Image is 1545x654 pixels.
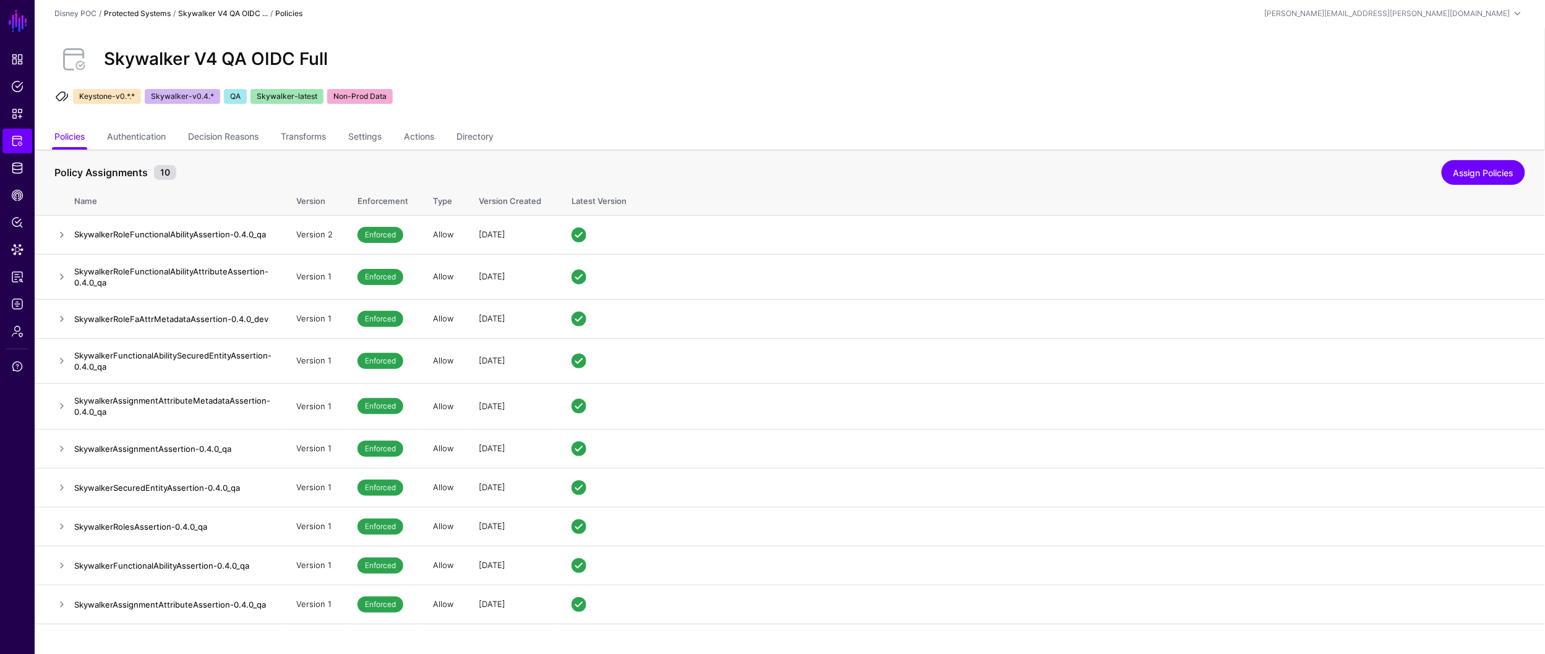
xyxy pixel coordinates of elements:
td: Version 1 [284,468,345,507]
span: Enforced [357,311,403,327]
a: Data Lens [2,237,32,262]
div: / [96,8,104,19]
td: Version 1 [284,338,345,383]
a: Snippets [2,101,32,126]
h4: SkywalkerRoleFunctionalAbilityAssertion-0.4.0_qa [74,229,272,240]
th: Version [284,183,345,215]
td: Allow [421,215,466,254]
span: [DATE] [479,229,505,239]
td: Allow [421,507,466,546]
a: Directory [456,126,494,150]
span: Enforced [357,597,403,613]
th: Latest Version [559,183,1545,215]
span: Skywalker-latest [250,89,323,104]
span: Enforced [357,269,403,285]
td: Allow [421,338,466,383]
a: Actions [404,126,434,150]
div: / [171,8,178,19]
span: Enforced [357,519,403,535]
td: Version 1 [284,585,345,624]
a: Protected Systems [104,9,171,18]
h4: SkywalkerFunctionalAbilitySecuredEntityAssertion-0.4.0_qa [74,350,272,372]
a: Policies [54,126,85,150]
h4: SkywalkerSecuredEntityAssertion-0.4.0_qa [74,482,272,493]
small: 10 [154,165,176,180]
td: Allow [421,546,466,585]
strong: Policies [275,9,302,18]
span: Data Lens [11,244,24,256]
a: Authentication [107,126,166,150]
span: Protected Systems [11,135,24,147]
div: [PERSON_NAME][EMAIL_ADDRESS][PERSON_NAME][DOMAIN_NAME] [1265,8,1510,19]
h4: SkywalkerRoleFaAttrMetadataAssertion-0.4.0_dev [74,313,272,325]
td: Version 1 [284,507,345,546]
h4: SkywalkerAssignmentAssertion-0.4.0_qa [74,443,272,454]
a: Identity Data Fabric [2,156,32,180]
span: Reports [11,271,24,283]
th: Version Created [466,183,559,215]
a: Policy Lens [2,210,32,235]
span: Dashboard [11,53,24,66]
td: Version 1 [284,384,345,429]
td: Version 1 [284,254,345,299]
span: Support [11,360,24,373]
span: Policy Lens [11,216,24,229]
span: Enforced [357,441,403,457]
h2: Skywalker V4 QA OIDC Full [104,49,328,70]
a: Policies [2,74,32,99]
span: [DATE] [479,355,505,365]
span: Skywalker-v0.4.* [145,89,220,104]
a: CAEP Hub [2,183,32,208]
td: Version 1 [284,299,345,338]
td: Version 2 [284,215,345,254]
span: [DATE] [479,271,505,281]
span: [DATE] [479,521,505,531]
span: QA [224,89,247,104]
a: Transforms [281,126,326,150]
td: Allow [421,585,466,624]
a: Assign Policies [1442,160,1525,185]
span: Logs [11,298,24,310]
a: Reports [2,265,32,289]
span: CAEP Hub [11,189,24,202]
span: Enforced [357,398,403,414]
h4: SkywalkerRoleFunctionalAbilityAttributeAssertion-0.4.0_qa [74,266,272,288]
span: Snippets [11,108,24,120]
a: Settings [348,126,382,150]
span: Non-Prod Data [327,89,393,104]
td: Allow [421,429,466,468]
span: Enforced [357,353,403,369]
th: Enforcement [345,183,421,215]
a: Disney POC [54,9,96,18]
span: [DATE] [479,401,505,411]
span: Policy Assignments [51,165,151,180]
span: [DATE] [479,560,505,570]
a: Protected Systems [2,129,32,153]
span: [DATE] [479,313,505,323]
h4: SkywalkerRolesAssertion-0.4.0_qa [74,521,272,532]
a: Admin [2,319,32,344]
span: Enforced [357,480,403,496]
td: Allow [421,299,466,338]
a: Dashboard [2,47,32,72]
span: Policies [11,80,24,93]
h4: SkywalkerFunctionalAbilityAssertion-0.4.0_qa [74,560,272,571]
td: Version 1 [284,429,345,468]
a: SGNL [7,7,28,35]
td: Version 1 [284,546,345,585]
strong: Skywalker V4 QA OIDC ... [178,9,268,18]
th: Name [74,183,284,215]
a: Decision Reasons [188,126,259,150]
span: Keystone-v0.*.* [73,89,141,104]
span: [DATE] [479,599,505,609]
h4: SkywalkerAssignmentAttributeAssertion-0.4.0_qa [74,599,272,610]
span: [DATE] [479,482,505,492]
span: Enforced [357,558,403,574]
td: Allow [421,384,466,429]
td: Allow [421,254,466,299]
span: [DATE] [479,443,505,453]
span: Enforced [357,227,403,243]
span: Identity Data Fabric [11,162,24,174]
td: Allow [421,468,466,507]
a: Logs [2,292,32,316]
